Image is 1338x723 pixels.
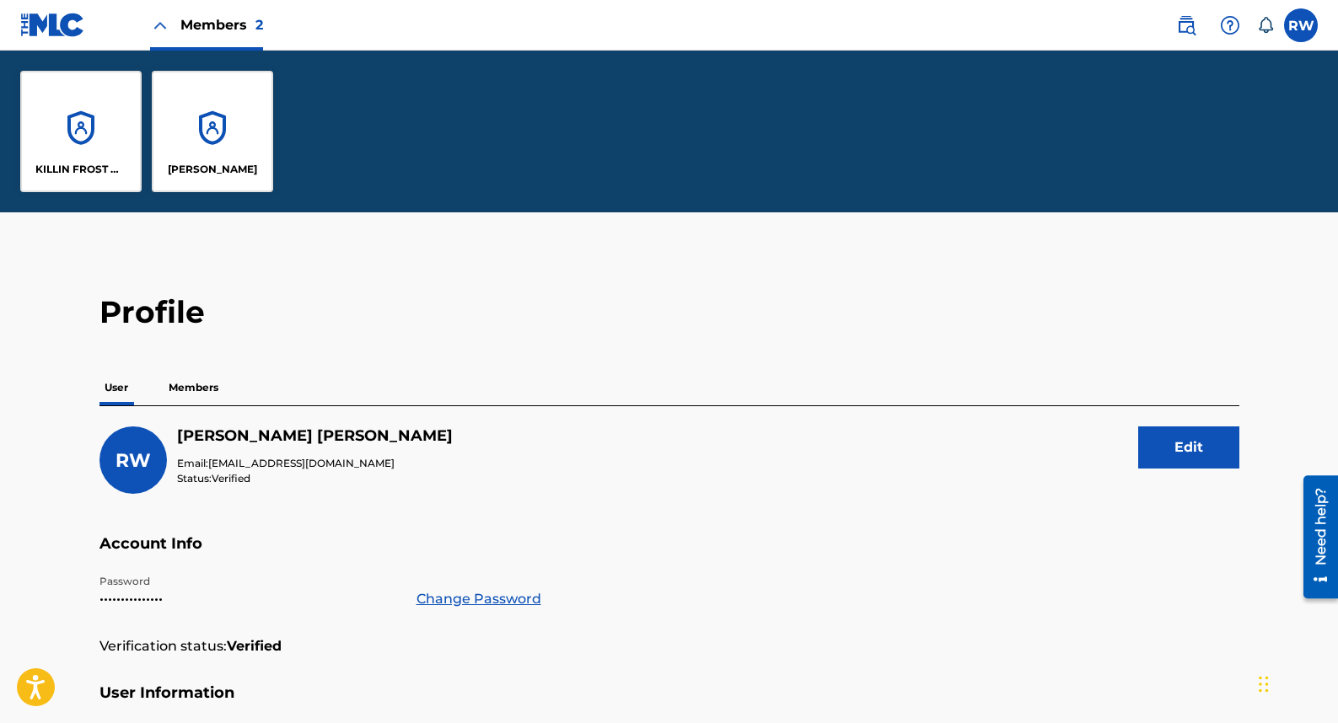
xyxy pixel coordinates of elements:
[255,17,263,33] span: 2
[177,471,453,486] p: Status:
[1291,469,1338,605] iframe: Resource Center
[152,71,273,192] a: Accounts[PERSON_NAME]
[168,162,257,177] p: Rex Wiseman
[227,636,282,656] strong: Verified
[1254,642,1338,723] iframe: Chat Widget
[1213,8,1247,42] div: Help
[99,589,396,609] p: •••••••••••••••
[1176,15,1196,35] img: search
[1220,15,1240,35] img: help
[1259,659,1269,710] div: Drag
[1257,17,1274,34] div: Notifications
[177,426,453,446] h5: Rex Wiseman
[116,449,151,472] span: RW
[20,71,142,192] a: AccountsKILLIN FROST MUSIC
[150,15,170,35] img: Close
[212,472,250,485] span: Verified
[99,683,1239,723] h5: User Information
[99,636,227,656] p: Verification status:
[99,370,133,405] p: User
[99,534,1239,574] h5: Account Info
[20,13,85,37] img: MLC Logo
[1284,8,1318,42] div: User Menu
[180,15,263,35] span: Members
[1169,8,1203,42] a: Public Search
[1138,426,1239,469] button: Edit
[35,162,127,177] p: KILLIN FROST MUSIC
[208,457,395,469] span: [EMAIL_ADDRESS][DOMAIN_NAME]
[416,589,541,609] a: Change Password
[99,293,1239,331] h2: Profile
[177,456,453,471] p: Email:
[99,574,396,589] p: Password
[164,370,223,405] p: Members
